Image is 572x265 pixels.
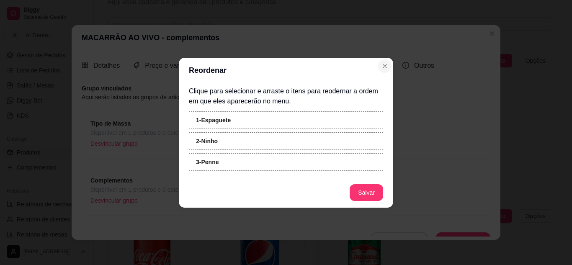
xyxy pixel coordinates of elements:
[378,59,392,73] button: Close
[179,58,393,83] header: Reordenar
[350,184,383,201] button: Salvar
[196,159,219,165] strong: 3 - Penne
[196,138,218,144] strong: 2 - Ninho
[189,86,383,106] p: Clique para selecionar e arraste o itens para reodernar a ordem em que eles aparecerão no menu.
[196,117,231,123] strong: 1 - Espaguete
